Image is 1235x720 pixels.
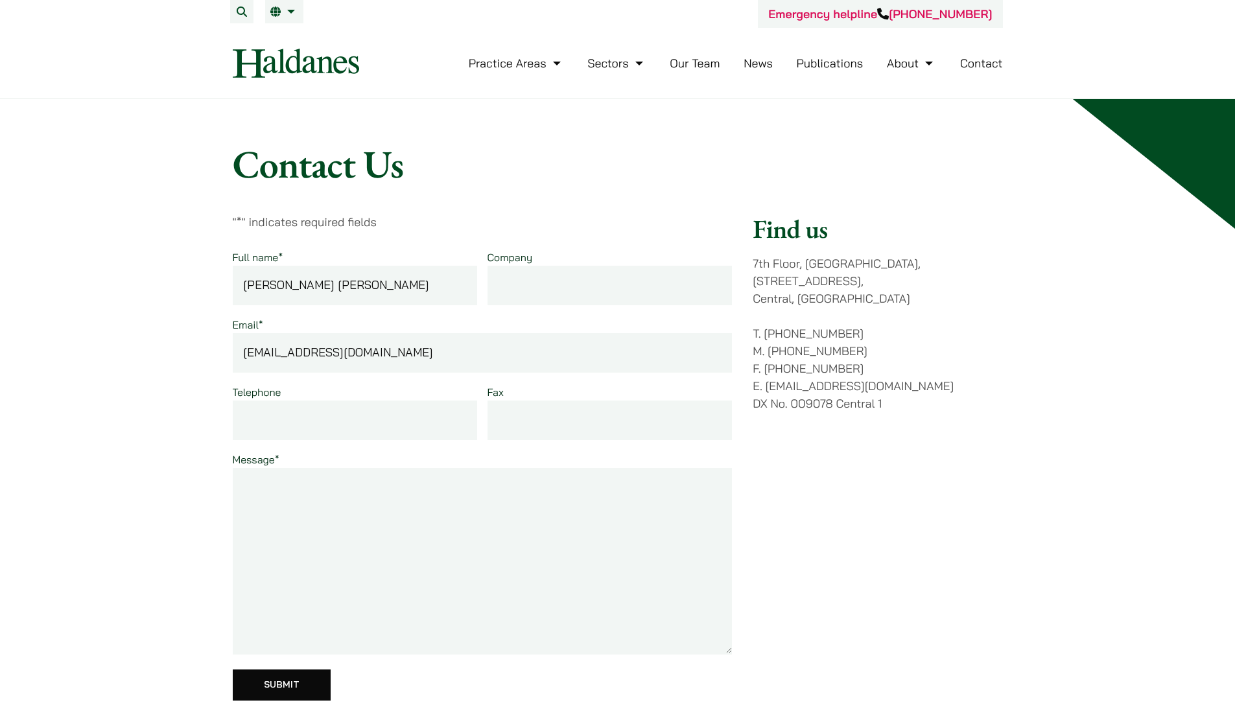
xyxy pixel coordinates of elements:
[233,318,263,331] label: Email
[887,56,936,71] a: About
[233,669,331,701] input: Submit
[488,386,504,399] label: Fax
[233,141,1003,187] h1: Contact Us
[670,56,720,71] a: Our Team
[587,56,646,71] a: Sectors
[753,255,1002,307] p: 7th Floor, [GEOGRAPHIC_DATA], [STREET_ADDRESS], Central, [GEOGRAPHIC_DATA]
[768,6,992,21] a: Emergency helpline[PHONE_NUMBER]
[744,56,773,71] a: News
[753,325,1002,412] p: T. [PHONE_NUMBER] M. [PHONE_NUMBER] F. [PHONE_NUMBER] E. [EMAIL_ADDRESS][DOMAIN_NAME] DX No. 0090...
[488,251,533,264] label: Company
[233,251,283,264] label: Full name
[469,56,564,71] a: Practice Areas
[233,49,359,78] img: Logo of Haldanes
[797,56,864,71] a: Publications
[233,213,733,231] p: " " indicates required fields
[270,6,298,17] a: EN
[233,386,281,399] label: Telephone
[960,56,1003,71] a: Contact
[753,213,1002,244] h2: Find us
[233,453,279,466] label: Message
